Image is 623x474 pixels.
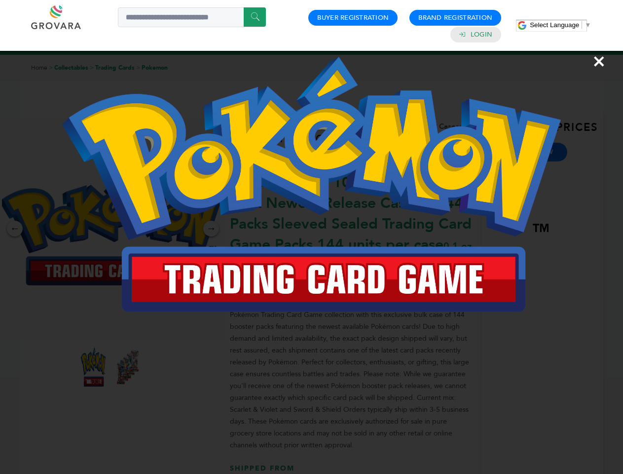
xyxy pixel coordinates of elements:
span: Select Language [530,21,579,29]
span: × [592,47,606,75]
img: Image Preview [62,57,560,312]
span: ▼ [585,21,591,29]
a: Select Language​ [530,21,591,29]
input: Search a product or brand... [118,7,266,27]
a: Login [471,30,492,39]
a: Buyer Registration [317,13,389,22]
a: Brand Registration [418,13,492,22]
